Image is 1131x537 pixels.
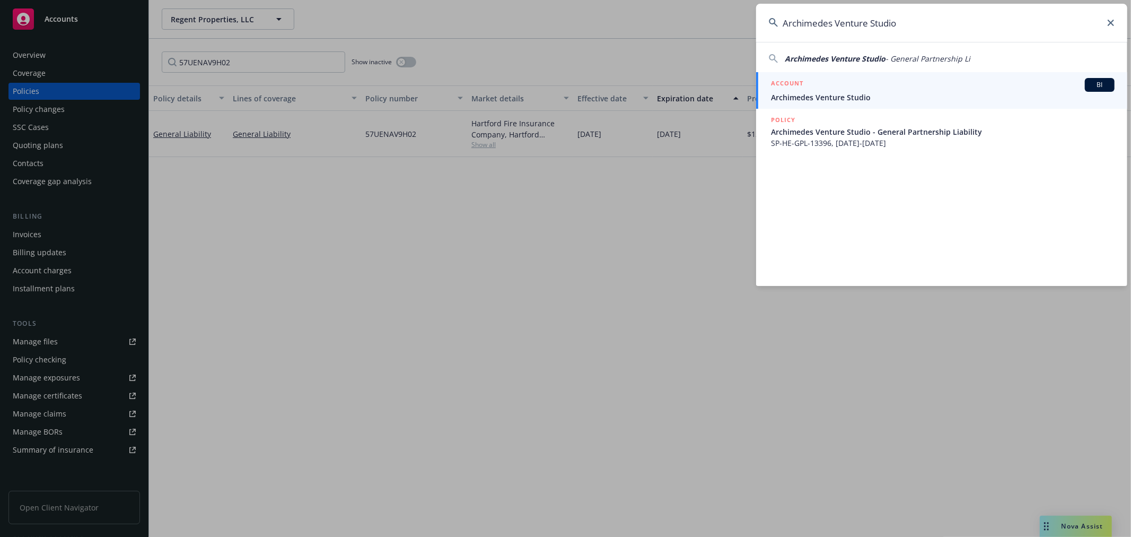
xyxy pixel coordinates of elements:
[885,54,970,64] span: - General Partnership Li
[1089,80,1110,90] span: BI
[771,115,795,125] h5: POLICY
[756,109,1127,154] a: POLICYArchimedes Venture Studio - General Partnership LiabilitySP-HE-GPL-13396, [DATE]-[DATE]
[756,4,1127,42] input: Search...
[771,92,1115,103] span: Archimedes Venture Studio
[771,78,803,91] h5: ACCOUNT
[771,126,1115,137] span: Archimedes Venture Studio - General Partnership Liability
[771,137,1115,149] span: SP-HE-GPL-13396, [DATE]-[DATE]
[756,72,1127,109] a: ACCOUNTBIArchimedes Venture Studio
[785,54,885,64] span: Archimedes Venture Studio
